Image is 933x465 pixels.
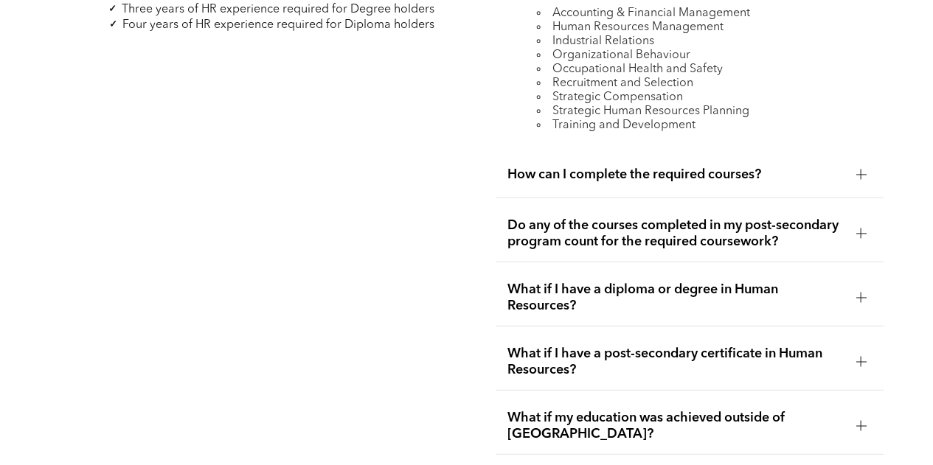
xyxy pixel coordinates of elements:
li: Human Resources Management [537,21,873,35]
span: Three years of HR experience required for Degree holders [122,4,434,15]
li: Organizational Behaviour [537,49,873,63]
li: Training and Development [537,119,873,133]
span: How can I complete the required courses? [507,167,844,183]
span: Four years of HR experience required for Diploma holders [122,19,434,31]
li: Strategic Human Resources Planning [537,105,873,119]
li: Strategic Compensation [537,91,873,105]
span: Do any of the courses completed in my post-secondary program count for the required coursework? [507,217,844,250]
span: What if I have a post-secondary certificate in Human Resources? [507,346,844,378]
li: Industrial Relations [537,35,873,49]
li: Accounting & Financial Management [537,7,873,21]
li: Occupational Health and Safety [537,63,873,77]
span: What if my education was achieved outside of [GEOGRAPHIC_DATA]? [507,410,844,442]
span: What if I have a diploma or degree in Human Resources? [507,282,844,314]
li: Recruitment and Selection [537,77,873,91]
